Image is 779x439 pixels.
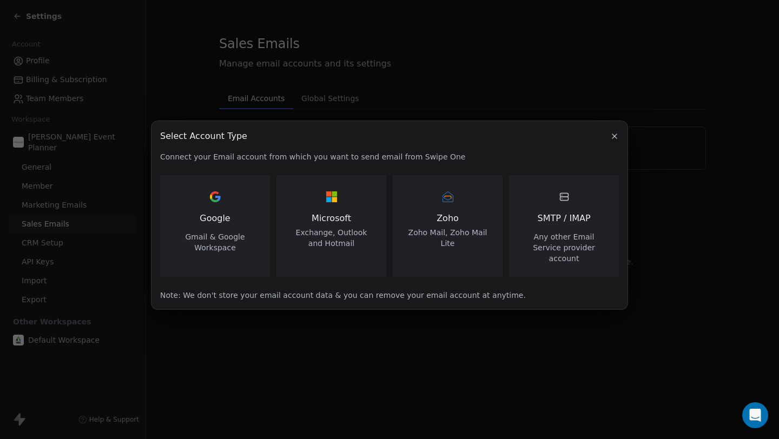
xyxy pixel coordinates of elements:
div: Domain Overview [41,64,97,71]
span: Microsoft [289,212,373,225]
img: website_grey.svg [17,28,26,37]
span: Note: We don't store your email account data & you can remove your email account at anytime. [160,290,619,301]
div: Keywords by Traffic [120,64,182,71]
span: SMTP / IMAP [537,212,590,225]
span: Zoho Mail, Zoho Mail Lite [406,227,490,249]
span: Google [200,212,230,225]
span: Exchange, Outlook and Hotmail [289,227,373,249]
span: Zoho [406,212,490,225]
span: Connect your Email account from which you want to send email from Swipe One [160,151,619,162]
span: Any other Email Service provider account [522,231,606,264]
img: logo_orange.svg [17,17,26,26]
img: tab_keywords_by_traffic_grey.svg [108,63,116,71]
div: Domain: [DOMAIN_NAME] [28,28,119,37]
div: v 4.0.25 [30,17,53,26]
span: Select Account Type [160,130,247,143]
img: tab_domain_overview_orange.svg [29,63,38,71]
span: Gmail & Google Workspace [173,231,257,253]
